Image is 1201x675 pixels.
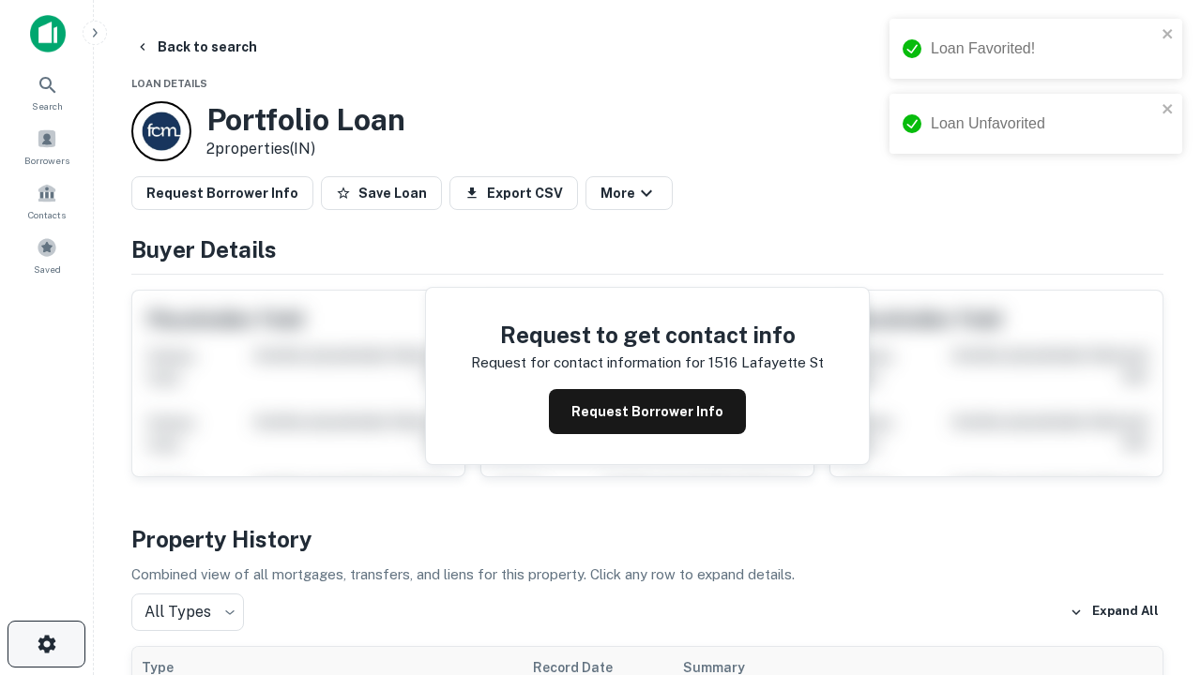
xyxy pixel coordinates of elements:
button: close [1162,26,1175,44]
span: Contacts [28,207,66,222]
a: Saved [6,230,88,280]
h4: Request to get contact info [471,318,824,352]
span: Saved [34,262,61,277]
button: More [585,176,673,210]
div: Loan Favorited! [931,37,1156,60]
button: Export CSV [449,176,578,210]
a: Contacts [6,175,88,226]
button: Save Loan [321,176,442,210]
iframe: Chat Widget [1107,525,1201,615]
button: Request Borrower Info [131,176,313,210]
button: close [1162,101,1175,119]
img: capitalize-icon.png [30,15,66,52]
p: 1516 lafayette st [708,352,824,374]
p: Request for contact information for [471,352,705,374]
span: Loan Details [131,78,207,89]
span: Borrowers [24,153,69,168]
div: Loan Unfavorited [931,112,1156,135]
p: Combined view of all mortgages, transfers, and liens for this property. Click any row to expand d... [131,563,1163,586]
p: 2 properties (IN) [206,138,405,160]
h4: Property History [131,522,1163,556]
div: All Types [131,593,244,631]
button: Back to search [128,30,265,64]
a: Borrowers [6,121,88,172]
h4: Buyer Details [131,232,1163,266]
span: Search [32,98,63,113]
h3: Portfolio Loan [206,102,405,138]
button: Request Borrower Info [549,389,746,434]
button: Expand All [1065,598,1163,626]
a: Search [6,67,88,117]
